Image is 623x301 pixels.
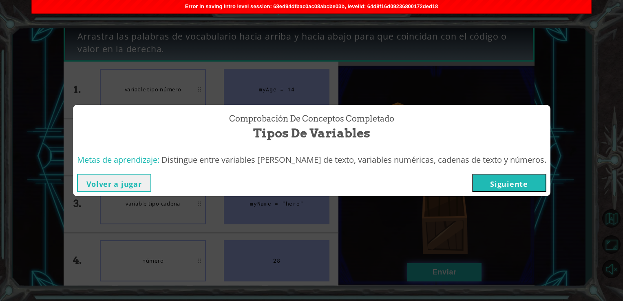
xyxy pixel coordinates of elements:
span: Tipos de Variables [253,124,370,142]
button: Volver a jugar [77,174,151,192]
span: Distingue entre variables [PERSON_NAME] de texto, variables numéricas, cadenas de texto y números. [161,154,546,165]
span: Comprobación de conceptos Completado [229,113,394,125]
span: Metas de aprendizaje: [77,154,159,165]
span: Error in saving intro level session: 68ed94dfbac0ac08abcbe03b, levelId: 64d8f16d09236800172ded18 [185,3,438,9]
button: Siguiente [472,174,546,192]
